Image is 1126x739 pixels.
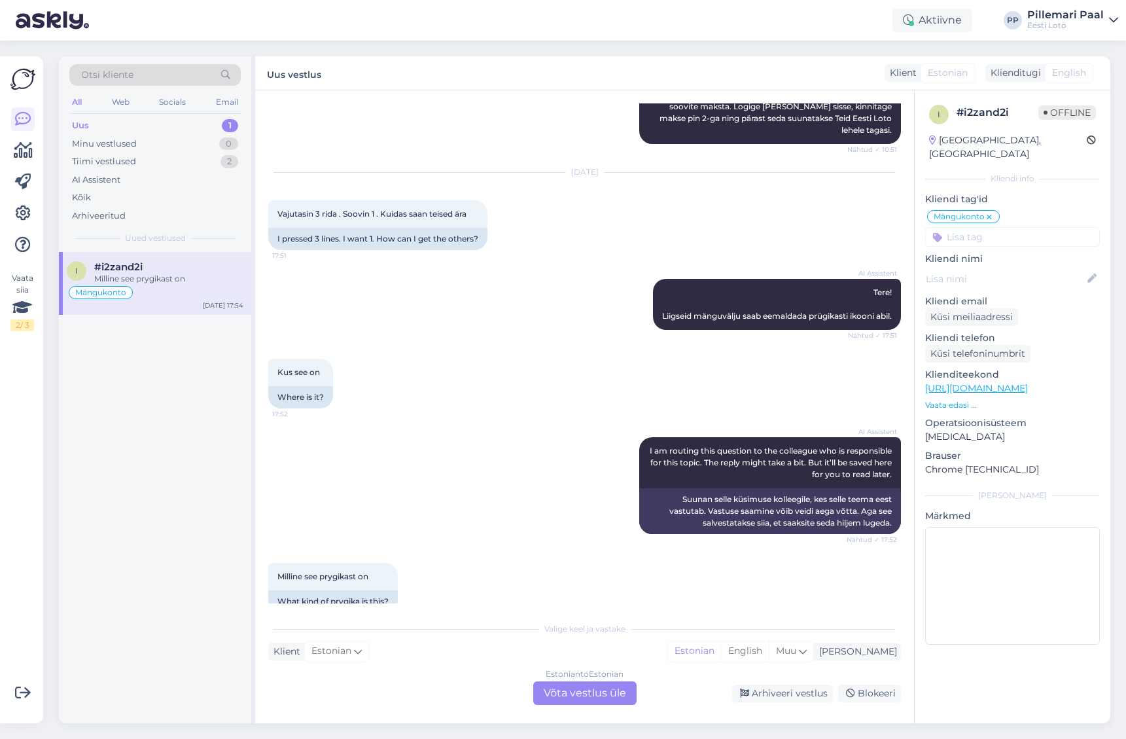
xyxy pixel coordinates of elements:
[925,192,1100,206] p: Kliendi tag'id
[925,416,1100,430] p: Operatsioonisüsteem
[10,67,35,92] img: Askly Logo
[721,641,769,661] div: English
[268,590,398,613] div: What kind of prygika is this?
[72,173,120,187] div: AI Assistent
[925,295,1100,308] p: Kliendi email
[222,119,238,132] div: 1
[203,300,243,310] div: [DATE] 17:54
[268,228,487,250] div: I pressed 3 lines. I want 1. How can I get the others?
[926,272,1085,286] input: Lisa nimi
[277,571,368,581] span: Milline see prygikast on
[94,261,143,273] span: #i2zand2i
[847,145,897,154] span: Nähtud ✓ 10:51
[668,641,721,661] div: Estonian
[929,134,1087,161] div: [GEOGRAPHIC_DATA], [GEOGRAPHIC_DATA]
[925,463,1100,477] p: Chrome [TECHNICAL_ID]
[546,668,624,680] div: Estonian to Estonian
[925,430,1100,444] p: [MEDICAL_DATA]
[94,273,243,285] div: Milline see prygikast on
[533,681,637,705] div: Võta vestlus üle
[925,490,1100,501] div: [PERSON_NAME]
[267,64,321,82] label: Uus vestlus
[925,252,1100,266] p: Kliendi nimi
[838,685,901,702] div: Blokeeri
[72,155,136,168] div: Tiimi vestlused
[1027,10,1118,31] a: Pillemari PaalEesti Loto
[72,191,91,204] div: Kõik
[925,509,1100,523] p: Märkmed
[925,331,1100,345] p: Kliendi telefon
[75,266,78,276] span: i
[156,94,188,111] div: Socials
[1038,105,1096,120] span: Offline
[72,137,137,151] div: Minu vestlused
[220,155,238,168] div: 2
[650,446,894,479] span: I am routing this question to the colleague who is responsible for this topic. The reply might ta...
[957,105,1038,120] div: # i2zand2i
[272,251,321,261] span: 17:51
[219,137,238,151] div: 0
[72,119,89,132] div: Uus
[925,368,1100,382] p: Klienditeekond
[732,685,833,702] div: Arhiveeri vestlus
[925,173,1100,185] div: Kliendi info
[268,166,901,178] div: [DATE]
[776,645,796,657] span: Muu
[892,9,972,32] div: Aktiivne
[72,209,126,223] div: Arhiveeritud
[277,367,320,377] span: Kus see on
[928,66,968,80] span: Estonian
[268,623,901,635] div: Valige keel ja vastake
[81,68,133,82] span: Otsi kliente
[1027,20,1104,31] div: Eesti Loto
[10,272,34,331] div: Vaata siia
[848,268,897,278] span: AI Assistent
[985,66,1041,80] div: Klienditugi
[109,94,132,111] div: Web
[934,213,985,221] span: Mängukonto
[277,209,466,219] span: Vajutasin 3 rida . Soovin 1 . Kuidas saan teised ära
[268,645,300,658] div: Klient
[814,645,897,658] div: [PERSON_NAME]
[1027,10,1104,20] div: Pillemari Paal
[848,331,897,340] span: Nähtud ✓ 17:51
[125,232,186,244] span: Uued vestlused
[925,449,1100,463] p: Brauser
[69,94,84,111] div: All
[639,488,901,534] div: Suunan selle küsimuse kolleegile, kes selle teema eest vastutab. Vastuse saamine võib veidi aega ...
[1052,66,1086,80] span: English
[213,94,241,111] div: Email
[75,289,126,297] span: Mängukonto
[848,427,897,437] span: AI Assistent
[938,109,940,119] span: i
[925,382,1028,394] a: [URL][DOMAIN_NAME]
[925,308,1018,326] div: Küsi meiliaadressi
[925,227,1100,247] input: Lisa tag
[272,409,321,419] span: 17:52
[885,66,917,80] div: Klient
[847,535,897,545] span: Nähtud ✓ 17:52
[311,644,351,658] span: Estonian
[925,345,1030,363] div: Küsi telefoninumbrit
[925,399,1100,411] p: Vaata edasi ...
[10,319,34,331] div: 2 / 3
[1004,11,1022,29] div: PP
[268,386,333,408] div: Where is it?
